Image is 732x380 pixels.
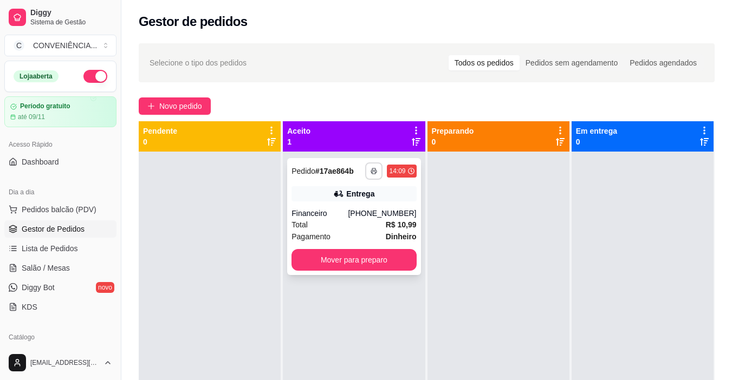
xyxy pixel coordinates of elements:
[139,97,211,115] button: Novo pedido
[147,102,155,110] span: plus
[30,8,112,18] span: Diggy
[4,329,116,346] div: Catálogo
[348,208,416,219] div: [PHONE_NUMBER]
[4,298,116,316] a: KDS
[30,358,99,367] span: [EMAIL_ADDRESS][DOMAIN_NAME]
[4,4,116,30] a: DiggySistema de Gestão
[346,188,374,199] div: Entrega
[139,13,248,30] h2: Gestor de pedidos
[291,231,331,243] span: Pagamento
[18,113,45,121] article: até 09/11
[22,263,70,273] span: Salão / Mesas
[386,220,417,229] strong: R$ 10,99
[4,279,116,296] a: Diggy Botnovo
[150,57,247,69] span: Selecione o tipo dos pedidos
[143,136,177,147] p: 0
[22,243,78,254] span: Lista de Pedidos
[4,201,116,218] button: Pedidos balcão (PDV)
[159,100,202,112] span: Novo pedido
[30,18,112,27] span: Sistema de Gestão
[4,153,116,171] a: Dashboard
[449,55,520,70] div: Todos os pedidos
[4,220,116,238] a: Gestor de Pedidos
[624,55,703,70] div: Pedidos agendados
[576,126,617,136] p: Em entrega
[520,55,624,70] div: Pedidos sem agendamento
[432,126,474,136] p: Preparando
[143,126,177,136] p: Pendente
[287,136,310,147] p: 1
[386,232,417,241] strong: Dinheiro
[4,184,116,201] div: Dia a dia
[4,136,116,153] div: Acesso Rápido
[287,126,310,136] p: Aceito
[315,167,354,175] strong: # 17ae864b
[389,167,405,175] div: 14:09
[22,204,96,215] span: Pedidos balcão (PDV)
[4,259,116,277] a: Salão / Mesas
[4,240,116,257] a: Lista de Pedidos
[33,40,97,51] div: CONVENIÊNCIA ...
[4,350,116,376] button: [EMAIL_ADDRESS][DOMAIN_NAME]
[4,96,116,127] a: Período gratuitoaté 09/11
[22,224,85,234] span: Gestor de Pedidos
[20,102,70,110] article: Período gratuito
[432,136,474,147] p: 0
[22,156,59,167] span: Dashboard
[22,302,37,312] span: KDS
[22,282,55,293] span: Diggy Bot
[4,35,116,56] button: Select a team
[576,136,617,147] p: 0
[291,219,308,231] span: Total
[14,70,59,82] div: Loja aberta
[291,208,348,219] div: Financeiro
[291,249,416,271] button: Mover para preparo
[14,40,24,51] span: C
[291,167,315,175] span: Pedido
[83,70,107,83] button: Alterar Status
